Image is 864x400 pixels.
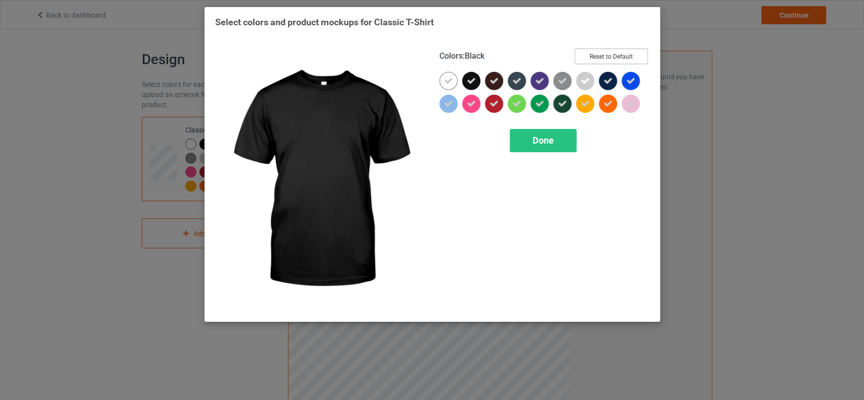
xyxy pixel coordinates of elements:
[553,72,571,90] img: heather_texture.png
[532,135,554,146] span: Done
[215,17,434,27] span: Select colors and product mockups for Classic T-Shirt
[574,49,648,64] button: Reset to Default
[465,51,484,61] span: Black
[439,51,484,62] h4: :
[215,49,425,311] img: regular.jpg
[439,51,463,61] span: Colors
